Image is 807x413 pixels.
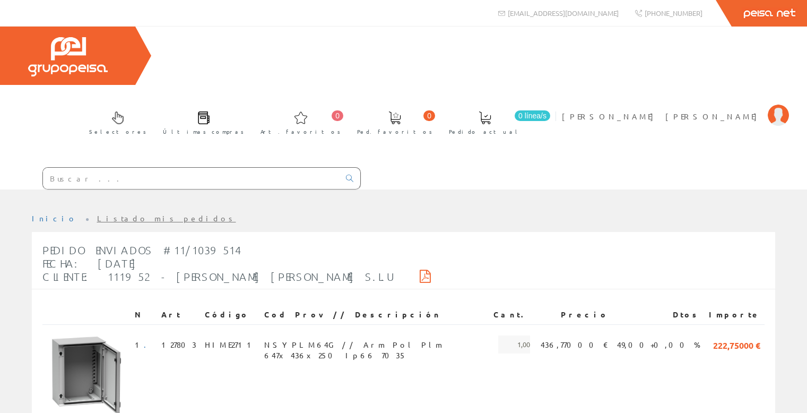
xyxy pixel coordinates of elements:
[28,37,108,76] img: Grupo Peisa
[97,213,236,223] a: Listado mis pedidos
[79,102,152,141] a: Selectores
[261,126,341,137] span: Art. favoritos
[157,305,201,324] th: Art
[205,335,256,354] span: HIME2711
[534,305,613,324] th: Precio
[449,126,521,137] span: Pedido actual
[541,335,609,354] span: 436,77000 €
[264,335,485,354] span: NSYPLM64G // Arm Pol Plm 647x436x250 Ip66 7035
[713,335,760,354] span: 222,75000 €
[562,102,789,113] a: [PERSON_NAME] [PERSON_NAME]
[515,110,550,121] span: 0 línea/s
[89,126,146,137] span: Selectores
[43,168,340,189] input: Buscar ...
[144,340,153,349] a: .
[645,8,702,18] span: [PHONE_NUMBER]
[705,305,765,324] th: Importe
[357,126,432,137] span: Ped. favoritos
[438,102,553,141] a: 0 línea/s Pedido actual
[163,126,244,137] span: Últimas compras
[135,335,153,354] span: 1
[420,272,431,280] i: Descargar PDF
[32,213,77,223] a: Inicio
[42,244,394,283] span: Pedido Enviados #11/1039514 Fecha: [DATE] Cliente: 111952 - [PERSON_NAME] [PERSON_NAME] S.L.U
[562,111,762,122] span: [PERSON_NAME] [PERSON_NAME]
[498,335,530,354] span: 1,00
[617,335,700,354] span: 49,00+0,00 %
[332,110,343,121] span: 0
[489,305,534,324] th: Cant.
[201,305,260,324] th: Código
[508,8,619,18] span: [EMAIL_ADDRESS][DOMAIN_NAME]
[423,110,435,121] span: 0
[613,305,705,324] th: Dtos
[152,102,249,141] a: Últimas compras
[260,305,489,324] th: Cod Prov // Descripción
[161,335,196,354] span: 127803
[131,305,157,324] th: N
